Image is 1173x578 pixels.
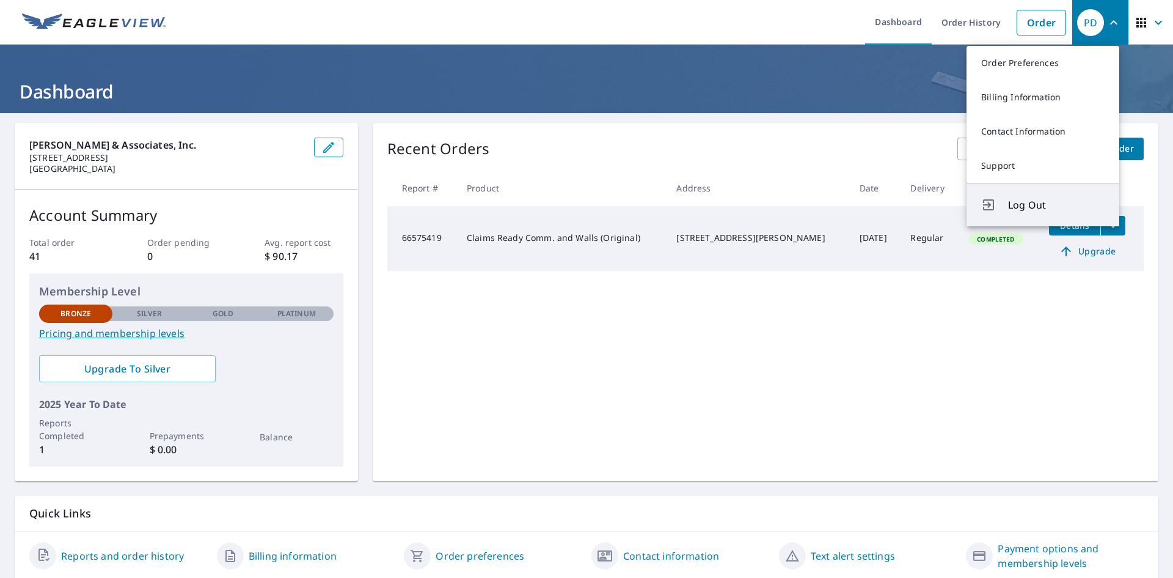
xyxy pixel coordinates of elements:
[39,417,112,442] p: Reports Completed
[967,80,1119,114] a: Billing Information
[901,206,959,271] td: Regular
[29,204,343,226] p: Account Summary
[967,183,1119,226] button: Log Out
[1008,198,1105,212] span: Log Out
[22,13,166,32] img: EV Logo
[1077,9,1104,36] div: PD
[137,308,163,319] p: Silver
[49,362,206,376] span: Upgrade To Silver
[29,152,304,163] p: [STREET_ADDRESS]
[959,170,1039,206] th: Status
[1056,244,1118,259] span: Upgrade
[277,308,316,319] p: Platinum
[967,46,1119,80] a: Order Preferences
[901,170,959,206] th: Delivery
[387,138,490,160] p: Recent Orders
[150,442,223,457] p: $ 0.00
[150,429,223,442] p: Prepayments
[436,549,524,563] a: Order preferences
[967,149,1119,183] a: Support
[39,442,112,457] p: 1
[850,170,901,206] th: Date
[29,138,304,152] p: [PERSON_NAME] & Associates, Inc.
[667,170,849,206] th: Address
[60,308,91,319] p: Bronze
[39,397,334,412] p: 2025 Year To Date
[29,506,1144,521] p: Quick Links
[213,308,233,319] p: Gold
[29,163,304,174] p: [GEOGRAPHIC_DATA]
[39,326,334,341] a: Pricing and membership levels
[957,138,1044,160] a: View All Orders
[265,236,343,249] p: Avg. report cost
[1049,242,1125,261] a: Upgrade
[998,541,1144,571] a: Payment options and membership levels
[457,170,667,206] th: Product
[249,549,337,563] a: Billing information
[970,235,1021,243] span: Completed
[387,170,457,206] th: Report #
[29,249,108,264] p: 41
[850,206,901,271] td: [DATE]
[1017,10,1066,35] a: Order
[29,236,108,249] p: Total order
[147,249,225,264] p: 0
[39,355,216,382] a: Upgrade To Silver
[457,206,667,271] td: Claims Ready Comm. and Walls (Original)
[811,549,895,563] a: Text alert settings
[387,206,457,271] td: 66575419
[61,549,184,563] a: Reports and order history
[260,431,333,443] p: Balance
[265,249,343,264] p: $ 90.17
[39,283,334,300] p: Membership Level
[147,236,225,249] p: Order pending
[676,232,839,244] div: [STREET_ADDRESS][PERSON_NAME]
[623,549,719,563] a: Contact information
[15,79,1158,104] h1: Dashboard
[967,114,1119,149] a: Contact Information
